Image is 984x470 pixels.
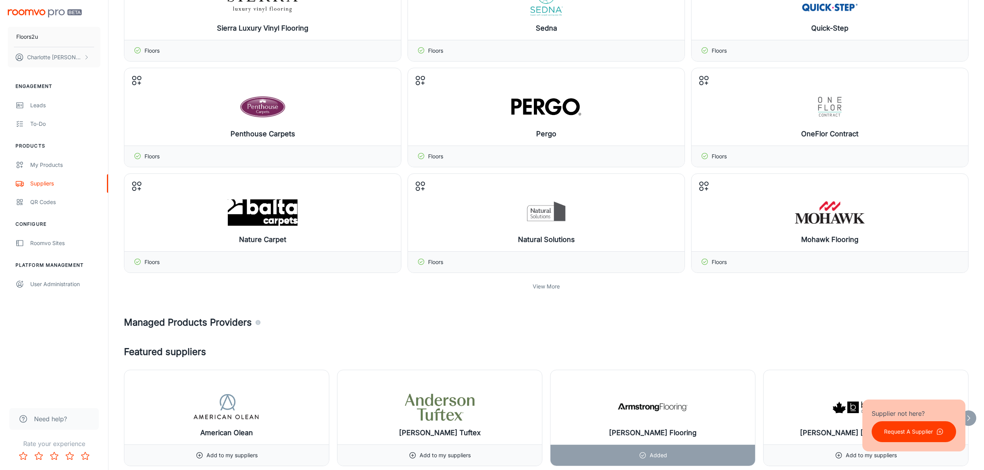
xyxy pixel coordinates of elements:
[30,179,100,188] div: Suppliers
[200,427,253,438] h6: American Olean
[145,152,160,161] p: Floors
[712,46,727,55] p: Floors
[30,101,100,110] div: Leads
[255,316,261,329] div: Agencies and suppliers who work with us to automatically identify the specific products you carry
[124,345,969,359] h4: Featured suppliers
[712,258,727,266] p: Floors
[428,46,443,55] p: Floors
[428,152,443,161] p: Floors
[8,27,100,47] button: Floors2u
[34,414,67,424] span: Need help?
[62,448,77,464] button: Rate 4 star
[30,239,100,247] div: Roomvo Sites
[15,448,31,464] button: Rate 1 star
[872,421,956,442] button: Request A Supplier
[399,427,481,438] h6: [PERSON_NAME] Tuftex
[405,392,475,423] img: Anderson Tuftex
[428,258,443,266] p: Floors
[8,47,100,67] button: Charlotte [PERSON_NAME]
[8,9,82,17] img: Roomvo PRO Beta
[145,258,160,266] p: Floors
[609,427,697,438] h6: [PERSON_NAME] Flooring
[30,280,100,288] div: User Administration
[420,451,471,460] p: Add to my suppliers
[30,120,100,128] div: To-do
[533,282,560,291] p: View More
[884,427,933,436] p: Request A Supplier
[77,448,93,464] button: Rate 5 star
[872,409,956,418] p: Supplier not here?
[27,53,82,62] p: Charlotte [PERSON_NAME]
[31,448,46,464] button: Rate 2 star
[16,33,38,41] p: Floors2u
[6,439,102,448] p: Rate your experience
[831,392,901,423] img: Beaulieu Canada
[145,46,160,55] p: Floors
[192,392,261,423] img: American Olean
[30,161,100,169] div: My Products
[650,451,667,460] p: Added
[618,392,688,423] img: Armstrong Flooring
[846,451,897,460] p: Add to my suppliers
[46,448,62,464] button: Rate 3 star
[712,152,727,161] p: Floors
[30,198,100,206] div: QR Codes
[124,316,969,329] h4: Managed Products Providers
[206,451,258,460] p: Add to my suppliers
[800,427,932,438] h6: [PERSON_NAME] [GEOGRAPHIC_DATA]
